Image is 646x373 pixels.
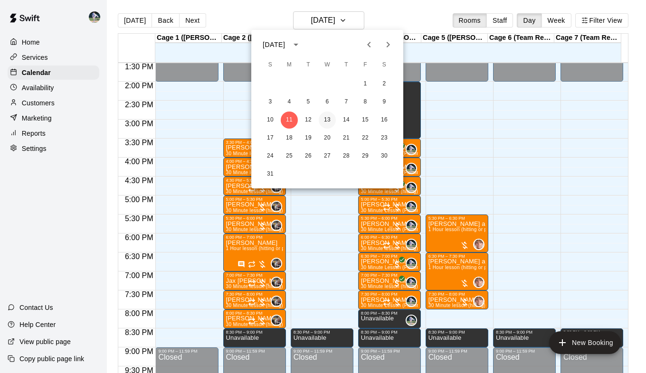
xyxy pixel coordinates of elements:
button: 8 [357,93,374,111]
button: 19 [300,130,317,147]
button: 12 [300,112,317,129]
button: 26 [300,148,317,165]
button: 30 [376,148,393,165]
button: 18 [281,130,298,147]
span: Friday [357,56,374,75]
button: 5 [300,93,317,111]
button: 29 [357,148,374,165]
span: Monday [281,56,298,75]
button: Next month [379,35,398,54]
button: 1 [357,75,374,93]
button: 7 [338,93,355,111]
button: 24 [262,148,279,165]
button: 20 [319,130,336,147]
button: 11 [281,112,298,129]
button: 27 [319,148,336,165]
span: Saturday [376,56,393,75]
button: 15 [357,112,374,129]
button: 25 [281,148,298,165]
button: 10 [262,112,279,129]
button: 3 [262,93,279,111]
button: 31 [262,166,279,183]
button: 16 [376,112,393,129]
span: Sunday [262,56,279,75]
button: 4 [281,93,298,111]
button: 23 [376,130,393,147]
span: Thursday [338,56,355,75]
button: 2 [376,75,393,93]
button: 17 [262,130,279,147]
button: 6 [319,93,336,111]
button: 28 [338,148,355,165]
span: Wednesday [319,56,336,75]
button: 13 [319,112,336,129]
button: 22 [357,130,374,147]
span: Tuesday [300,56,317,75]
button: 9 [376,93,393,111]
button: Previous month [360,35,379,54]
button: 21 [338,130,355,147]
button: calendar view is open, switch to year view [288,37,304,53]
div: [DATE] [263,40,285,50]
button: 14 [338,112,355,129]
